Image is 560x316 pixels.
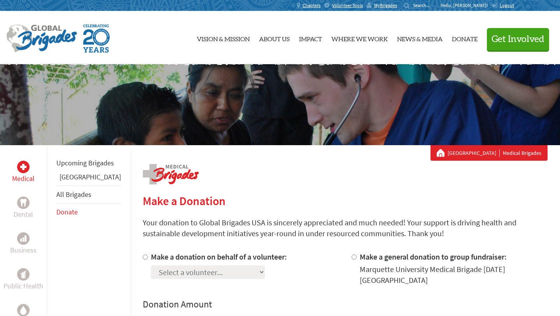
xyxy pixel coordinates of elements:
[500,2,514,8] span: Logout
[143,217,548,239] p: Your donation to Global Brigades USA is sincerely appreciated and much needed! Your support is dr...
[17,161,30,173] div: Medical
[331,18,388,58] a: Where We Work
[448,149,500,157] a: [GEOGRAPHIC_DATA]
[437,149,541,157] div: Medical Brigades
[299,18,322,58] a: Impact
[14,197,33,220] a: DentalDental
[56,154,121,172] li: Upcoming Brigades
[3,268,43,291] a: Public HealthPublic Health
[56,186,121,204] li: All Brigades
[413,2,435,8] input: Search...
[20,270,26,278] img: Public Health
[3,281,43,291] p: Public Health
[56,190,91,199] a: All Brigades
[452,18,478,58] a: Donate
[10,232,37,256] a: BusinessBusiness
[151,252,287,262] label: Make a donation on behalf of a volunteer:
[56,204,121,221] li: Donate
[143,298,548,311] h4: Donation Amount
[56,207,78,216] a: Donate
[20,164,26,170] img: Medical
[12,161,35,184] a: MedicalMedical
[441,2,492,9] p: Hello, [PERSON_NAME]!
[143,164,199,184] img: logo-medical.png
[56,158,114,167] a: Upcoming Brigades
[20,199,26,206] img: Dental
[59,172,121,181] a: [GEOGRAPHIC_DATA]
[360,252,507,262] label: Make a general donation to group fundraiser:
[492,35,544,44] span: Get Involved
[17,268,30,281] div: Public Health
[20,235,26,242] img: Business
[374,2,397,9] span: MyBrigades
[487,28,549,50] button: Get Involved
[332,2,363,9] span: Volunteer Tools
[6,25,77,53] img: Global Brigades Logo
[10,245,37,256] p: Business
[17,197,30,209] div: Dental
[14,209,33,220] p: Dental
[303,2,320,9] span: Chapters
[17,232,30,245] div: Business
[360,264,548,286] div: Marquette University Medical Brigade [DATE] [GEOGRAPHIC_DATA]
[259,18,290,58] a: About Us
[12,173,35,184] p: Medical
[492,2,514,9] a: Logout
[20,305,26,314] img: Water
[83,25,110,53] img: Global Brigades Celebrating 20 Years
[397,18,443,58] a: News & Media
[197,18,250,58] a: Vision & Mission
[143,194,548,208] h2: Make a Donation
[56,172,121,186] li: Panama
